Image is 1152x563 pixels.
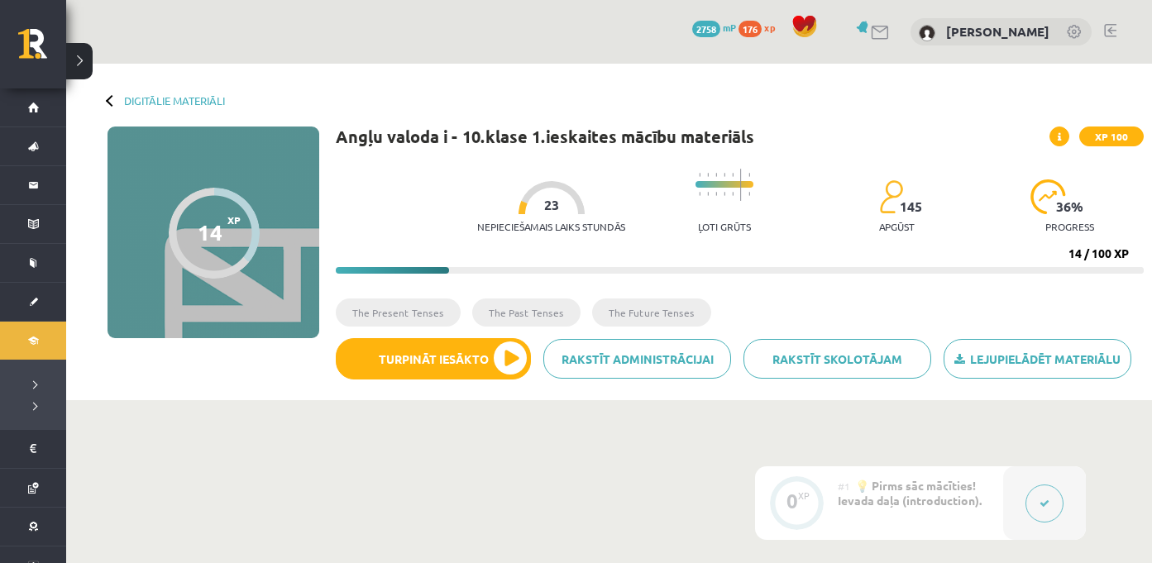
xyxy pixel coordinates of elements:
[336,338,531,379] button: Turpināt iesākto
[724,192,725,196] img: icon-short-line-57e1e144782c952c97e751825c79c345078a6d821885a25fce030b3d8c18986b.svg
[900,199,922,214] span: 145
[739,21,762,37] span: 176
[798,491,810,500] div: XP
[544,198,559,212] span: 23
[748,192,750,196] img: icon-short-line-57e1e144782c952c97e751825c79c345078a6d821885a25fce030b3d8c18986b.svg
[786,494,798,508] div: 0
[198,220,222,245] div: 14
[748,173,750,177] img: icon-short-line-57e1e144782c952c97e751825c79c345078a6d821885a25fce030b3d8c18986b.svg
[592,298,711,327] li: The Future Tenses
[336,126,754,146] h1: Angļu valoda i - 10.klase 1.ieskaites mācību materiāls
[1056,199,1084,214] span: 36 %
[692,21,736,34] a: 2758 mP
[18,29,66,70] a: Rīgas 1. Tālmācības vidusskola
[879,179,903,214] img: students-c634bb4e5e11cddfef0936a35e636f08e4e9abd3cc4e673bd6f9a4125e45ecb1.svg
[946,23,1049,40] a: [PERSON_NAME]
[472,298,581,327] li: The Past Tenses
[1079,126,1144,146] span: XP 100
[698,221,751,232] p: Ļoti grūts
[838,478,982,508] span: 💡 Pirms sāc mācīties! Ievada daļa (introduction).
[879,221,915,232] p: apgūst
[764,21,775,34] span: xp
[1030,179,1066,214] img: icon-progress-161ccf0a02000e728c5f80fcf4c31c7af3da0e1684b2b1d7c360e028c24a22f1.svg
[739,21,783,34] a: 176 xp
[715,173,717,177] img: icon-short-line-57e1e144782c952c97e751825c79c345078a6d821885a25fce030b3d8c18986b.svg
[707,173,709,177] img: icon-short-line-57e1e144782c952c97e751825c79c345078a6d821885a25fce030b3d8c18986b.svg
[543,339,731,379] a: Rakstīt administrācijai
[740,169,742,201] img: icon-long-line-d9ea69661e0d244f92f715978eff75569469978d946b2353a9bb055b3ed8787d.svg
[692,21,720,37] span: 2758
[336,298,461,327] li: The Present Tenses
[919,25,935,41] img: Rebeka Sanoka
[732,192,734,196] img: icon-short-line-57e1e144782c952c97e751825c79c345078a6d821885a25fce030b3d8c18986b.svg
[724,173,725,177] img: icon-short-line-57e1e144782c952c97e751825c79c345078a6d821885a25fce030b3d8c18986b.svg
[707,192,709,196] img: icon-short-line-57e1e144782c952c97e751825c79c345078a6d821885a25fce030b3d8c18986b.svg
[124,94,225,107] a: Digitālie materiāli
[723,21,736,34] span: mP
[838,480,850,493] span: #1
[732,173,734,177] img: icon-short-line-57e1e144782c952c97e751825c79c345078a6d821885a25fce030b3d8c18986b.svg
[743,339,931,379] a: Rakstīt skolotājam
[715,192,717,196] img: icon-short-line-57e1e144782c952c97e751825c79c345078a6d821885a25fce030b3d8c18986b.svg
[477,221,625,232] p: Nepieciešamais laiks stundās
[1045,221,1094,232] p: progress
[699,192,700,196] img: icon-short-line-57e1e144782c952c97e751825c79c345078a6d821885a25fce030b3d8c18986b.svg
[227,214,241,226] span: XP
[944,339,1131,379] a: Lejupielādēt materiālu
[699,173,700,177] img: icon-short-line-57e1e144782c952c97e751825c79c345078a6d821885a25fce030b3d8c18986b.svg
